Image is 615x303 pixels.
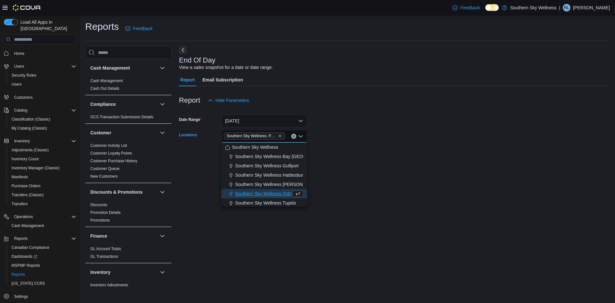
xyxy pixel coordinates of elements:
[6,243,79,252] button: Canadian Compliance
[14,51,24,56] span: Home
[90,86,119,91] span: Cash Out Details
[6,279,79,288] button: [US_STATE] CCRS
[9,222,76,230] span: Cash Management
[179,56,216,64] h3: End Of Day
[159,232,166,240] button: Finance
[12,272,25,277] span: Reports
[221,161,307,171] button: Southern Sky Wellness Gulfport
[90,283,128,287] a: Inventory Adjustments
[9,164,62,172] a: Inventory Manager (Classic)
[159,188,166,196] button: Discounts & Promotions
[12,106,76,114] span: Catalog
[90,151,132,156] a: Customer Loyalty Points
[12,183,41,189] span: Purchase Orders
[14,236,28,241] span: Reports
[85,245,171,263] div: Finance
[1,212,79,221] button: Operations
[90,269,111,275] h3: Inventory
[6,270,79,279] button: Reports
[180,73,195,86] span: Report
[9,124,76,132] span: My Catalog (Classic)
[9,72,76,79] span: Security Roles
[9,244,52,251] a: Canadian Compliance
[216,97,249,104] span: Hide Parameters
[12,223,44,228] span: Cash Management
[12,93,76,101] span: Customers
[12,165,60,171] span: Inventory Manager (Classic)
[12,82,21,87] span: Users
[90,166,119,171] a: Customer Queue
[90,115,153,119] a: OCS Transaction Submission Details
[221,189,307,198] button: Southern Sky Wellness [GEOGRAPHIC_DATA]
[9,182,43,190] a: Purchase Orders
[9,244,76,251] span: Canadian Compliance
[9,155,76,163] span: Inventory Count
[9,253,76,260] span: Dashboards
[12,292,76,300] span: Settings
[90,218,110,223] span: Promotions
[90,159,137,163] a: Customer Purchase History
[12,137,76,145] span: Inventory
[235,172,306,178] span: Southern Sky Wellness Hattiesburg
[90,158,137,164] span: Customer Purchase History
[179,132,197,138] label: Locations
[1,93,79,102] button: Customers
[9,191,46,199] a: Transfers (Classic)
[12,213,36,221] button: Operations
[179,117,202,122] label: Date Range
[221,114,307,127] button: [DATE]
[221,143,307,152] button: Southern Sky Wellness
[133,25,152,32] span: Feedback
[221,152,307,161] button: Southern Sky Wellness Bay [GEOGRAPHIC_DATA][PERSON_NAME]
[6,261,79,270] button: MSPMP Reports
[6,190,79,199] button: Transfers (Classic)
[9,146,51,154] a: Adjustments (Classic)
[6,155,79,164] button: Inventory Count
[85,20,119,33] h1: Reports
[159,268,166,276] button: Inventory
[12,94,35,101] a: Customers
[12,156,39,162] span: Inventory Count
[12,117,50,122] span: Classification (Classic)
[9,280,76,287] span: Washington CCRS
[90,101,116,107] h3: Compliance
[159,129,166,137] button: Customer
[14,95,33,100] span: Customers
[1,48,79,58] button: Home
[90,282,128,288] span: Inventory Adjustments
[12,126,47,131] span: My Catalog (Classic)
[450,1,482,14] a: Feedback
[6,173,79,181] button: Manifests
[85,142,171,183] div: Customer
[9,280,47,287] a: [US_STATE] CCRS
[179,64,273,71] div: View a sales snapshot for a date or date range.
[202,73,243,86] span: Email Subscription
[460,4,480,11] span: Feedback
[6,252,79,261] a: Dashboards
[221,180,307,189] button: Southern Sky Wellness [PERSON_NAME]
[9,80,24,88] a: Users
[18,19,76,32] span: Load All Apps in [GEOGRAPHIC_DATA]
[9,146,76,154] span: Adjustments (Classic)
[12,49,76,57] span: Home
[90,210,121,215] span: Promotion Details
[90,254,118,259] a: GL Transactions
[6,115,79,124] button: Classification (Classic)
[221,143,307,217] div: Choose from the following options
[9,262,76,269] span: MSPMP Reports
[12,235,30,242] button: Reports
[90,202,107,207] span: Discounts
[9,271,28,278] a: Reports
[13,4,41,11] img: Cova
[90,174,118,179] span: New Customers
[1,137,79,146] button: Inventory
[12,293,30,300] a: Settings
[12,147,49,153] span: Adjustments (Classic)
[6,199,79,208] button: Transfers
[291,134,296,139] button: Clear input
[235,181,320,188] span: Southern Sky Wellness [PERSON_NAME]
[12,174,28,180] span: Manifests
[573,4,610,12] p: [PERSON_NAME]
